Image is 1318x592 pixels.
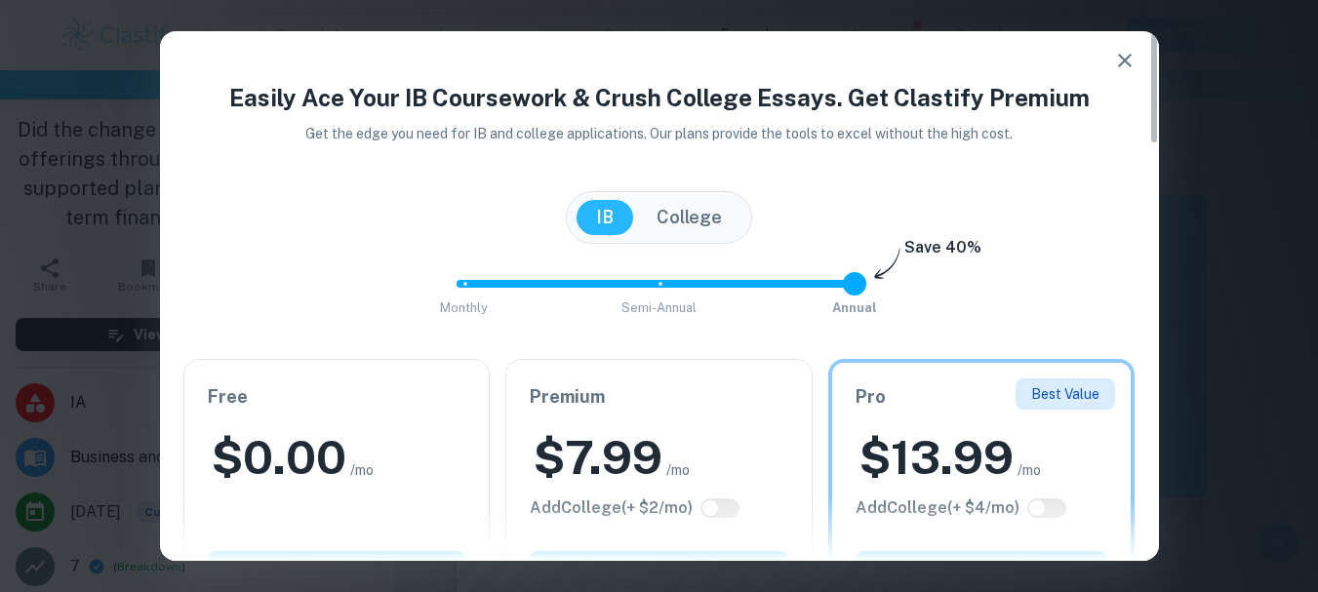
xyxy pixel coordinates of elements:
button: College [637,200,741,235]
span: Monthly [440,300,488,315]
img: subscription-arrow.svg [874,248,900,281]
p: Get the edge you need for IB and college applications. Our plans provide the tools to excel witho... [278,123,1040,144]
h2: $ 0.00 [212,426,346,489]
h6: Click to see all the additional College features. [530,496,693,520]
span: Semi-Annual [621,300,697,315]
h6: Premium [530,383,788,411]
span: /mo [350,459,374,481]
h6: Click to see all the additional College features. [856,496,1019,520]
h6: Free [208,383,466,411]
button: IB [577,200,633,235]
h4: Easily Ace Your IB Coursework & Crush College Essays. Get Clastify Premium [183,80,1136,115]
span: /mo [666,459,690,481]
h6: Save 40% [904,236,981,269]
h2: $ 7.99 [534,426,662,489]
span: Annual [832,300,877,315]
h6: Pro [856,383,1108,411]
p: Best Value [1031,383,1099,405]
h2: $ 13.99 [859,426,1014,489]
span: /mo [1018,459,1041,481]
